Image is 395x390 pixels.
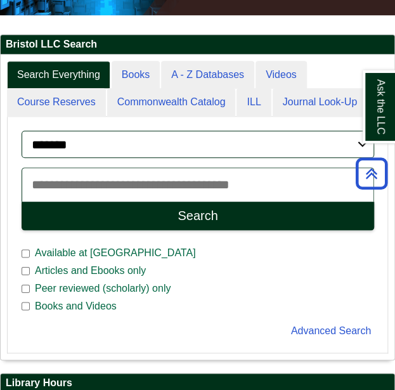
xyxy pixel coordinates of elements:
a: Course Reserves [7,88,106,117]
a: Videos [256,61,307,89]
input: Available at [GEOGRAPHIC_DATA] [22,248,30,259]
a: Search Everything [7,61,110,89]
span: Books and Videos [30,299,122,314]
input: Books and Videos [22,301,30,312]
a: Commonwealth Catalog [107,88,236,117]
a: A - Z Databases [161,61,254,89]
a: Journal Look-Up [273,88,367,117]
a: Books [112,61,160,89]
span: Peer reviewed (scholarly) only [30,281,176,296]
h2: Bristol LLC Search [1,35,394,55]
a: Advanced Search [291,325,371,336]
input: Peer reviewed (scholarly) only [22,283,30,294]
button: Search [22,202,374,230]
span: Available at [GEOGRAPHIC_DATA] [30,245,200,261]
input: Articles and Ebooks only [22,265,30,276]
a: Back to Top [351,165,392,182]
span: Articles and Ebooks only [30,263,151,278]
a: ILL [236,88,271,117]
div: Search [178,209,217,223]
